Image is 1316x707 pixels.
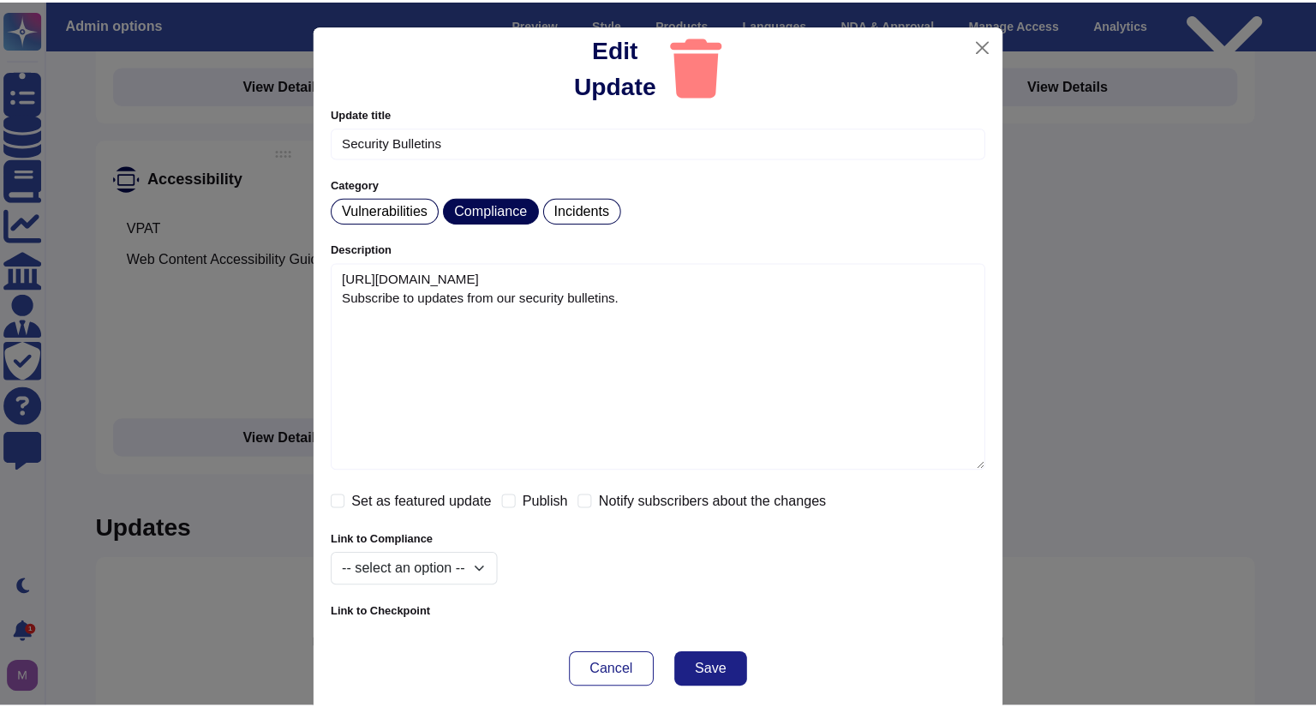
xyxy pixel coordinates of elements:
[349,488,488,501] label: Set as featured update
[690,654,721,668] span: Save
[565,644,649,678] button: Cancel
[550,201,605,214] p: Incidents
[328,107,978,118] label: Update title
[328,527,978,538] label: Link to Compliance
[328,125,978,157] input: Title
[451,201,523,214] p: Compliance
[961,32,988,58] button: Close
[328,241,978,252] label: Description
[339,201,424,214] p: Vulnerabilities
[570,30,651,102] span: Edit Update
[328,598,978,609] label: Link to Checkpoint
[328,259,978,464] textarea: [URL][DOMAIN_NAME] Subscribe to updates from our security bulletins.
[328,177,978,188] label: Category
[585,654,628,668] span: Cancel
[594,488,819,501] label: Notify subscribers about the changes
[518,488,563,501] label: Publish
[669,644,741,678] button: Save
